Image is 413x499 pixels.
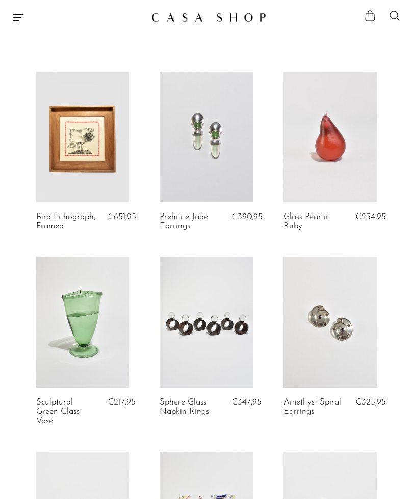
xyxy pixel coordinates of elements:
[231,212,263,221] span: €390,95
[283,398,343,417] a: Amethyst Spiral Earrings
[36,212,95,231] a: Bird Lithograph, Framed
[160,212,219,231] a: Prehnite Jade Earrings
[160,398,219,417] a: Sphere Glass Napkin Rings
[355,398,386,407] span: €325,95
[283,212,343,231] a: Glass Pear in Ruby
[231,398,262,407] span: €347,95
[355,212,386,221] span: €234,95
[108,398,136,407] span: €217,95
[12,11,24,23] button: Menu
[36,398,95,426] a: Sculptural Green Glass Vase
[108,212,136,221] span: €651,95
